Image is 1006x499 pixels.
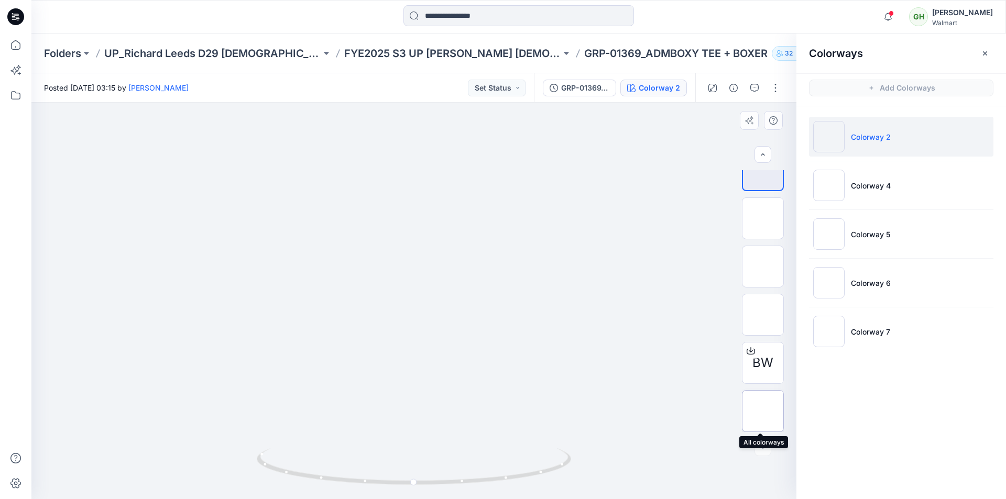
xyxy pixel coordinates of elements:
img: Colorway 4 [813,170,845,201]
button: Colorway 2 [620,80,687,96]
div: GRP-01369_ADMBOXY TEE + BOXER [561,82,609,94]
a: [PERSON_NAME] [128,83,189,92]
span: BW [752,353,773,372]
div: GH [909,7,928,26]
img: Colorway 6 [813,267,845,298]
p: Colorway 6 [851,278,891,289]
button: Details [725,80,742,96]
a: FYE2025 S3 UP [PERSON_NAME] [DEMOGRAPHIC_DATA] License Sleep Board [344,46,561,61]
p: Colorway 7 [851,326,890,337]
span: Posted [DATE] 03:15 by [44,82,189,93]
button: GRP-01369_ADMBOXY TEE + BOXER [543,80,616,96]
a: UP_Richard Leeds D29 [DEMOGRAPHIC_DATA] License Sleep [104,46,321,61]
p: Colorway 4 [851,180,891,191]
p: 32 [785,48,793,59]
h2: Colorways [809,47,863,60]
p: GRP-01369_ADMBOXY TEE + BOXER [584,46,768,61]
div: Walmart [932,19,993,27]
img: Colorway 2 [813,121,845,152]
button: 32 [772,46,806,61]
img: Colorway 5 [813,218,845,250]
a: Folders [44,46,81,61]
div: Colorway 2 [639,82,680,94]
div: [PERSON_NAME] [932,6,993,19]
p: Colorway 5 [851,229,890,240]
p: Colorway 2 [851,131,891,142]
img: Colorway 7 [813,316,845,347]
